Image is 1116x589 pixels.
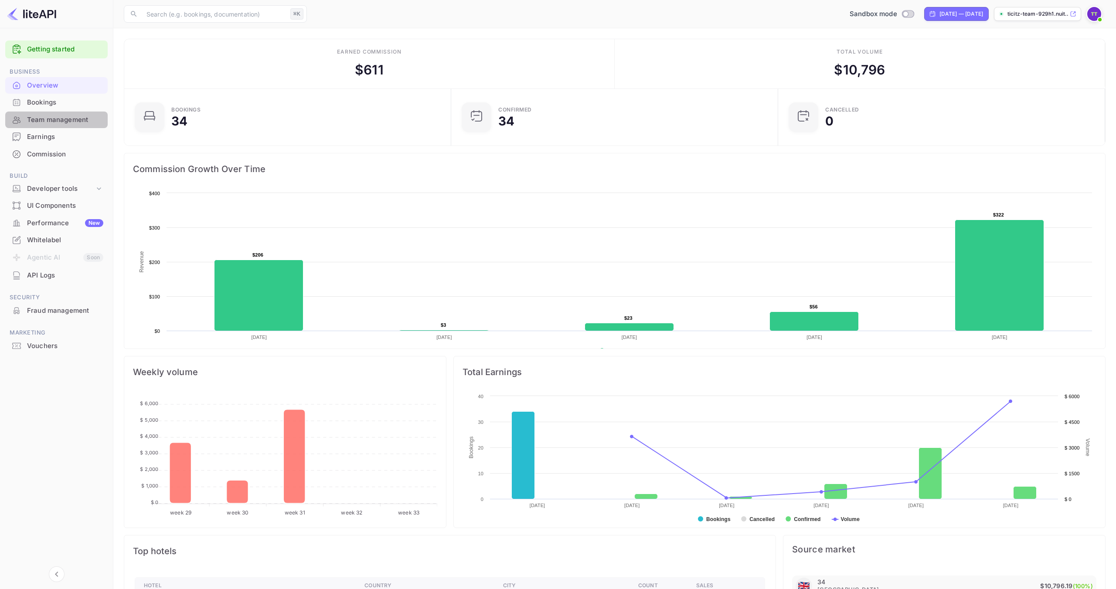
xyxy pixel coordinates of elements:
text: $ 0 [1065,497,1072,502]
a: UI Components [5,197,108,213]
div: Fraud management [5,302,108,319]
text: 30 [478,420,483,425]
text: 0 [481,497,483,502]
tspan: $ 6,000 [140,400,158,406]
text: Cancelled [749,516,775,522]
tspan: $ 1,000 [141,483,158,489]
text: $ 1500 [1065,471,1080,476]
text: Volume [1085,439,1091,457]
div: PerformanceNew [5,215,108,232]
text: [DATE] [436,335,452,340]
div: 0 [825,115,834,127]
div: Vouchers [5,338,108,355]
div: Earnings [27,132,103,142]
tspan: $ 2,000 [140,466,158,472]
text: $322 [993,212,1004,217]
tspan: week 31 [285,509,305,516]
img: LiteAPI logo [7,7,56,21]
a: Commission [5,146,108,162]
a: API Logs [5,267,108,283]
text: 20 [478,445,483,450]
span: Security [5,293,108,302]
div: Whitelabel [27,235,103,245]
a: Team management [5,112,108,128]
div: Bookings [27,98,103,108]
div: Getting started [5,41,108,58]
text: [DATE] [908,503,924,508]
text: Bookings [468,437,474,459]
div: Bookings [5,94,108,111]
text: 40 [478,394,483,399]
div: Bookings [171,107,201,112]
input: Search (e.g. bookings, documentation) [141,5,287,23]
div: Performance [27,218,103,228]
text: 10 [478,471,483,476]
text: $ 6000 [1065,394,1080,399]
text: Revenue [139,251,145,272]
button: Collapse navigation [49,566,65,582]
div: Team management [27,115,103,125]
div: Developer tools [5,181,108,196]
div: Commission [27,149,103,159]
div: Earned commission [337,48,401,56]
a: Vouchers [5,338,108,354]
text: [DATE] [252,335,267,340]
div: Overview [27,81,103,91]
div: Click to change the date range period [924,7,989,21]
text: [DATE] [719,503,735,508]
tspan: week 33 [398,509,419,516]
div: Commission [5,146,108,163]
div: Vouchers [27,341,103,351]
span: Weekly volume [133,365,437,379]
div: 34 [498,115,514,127]
a: Overview [5,77,108,93]
div: Total volume [837,48,883,56]
div: Confirmed [498,107,532,112]
text: $400 [149,191,160,196]
text: $3 [441,322,446,328]
text: $56 [810,304,818,309]
tspan: week 32 [341,509,362,516]
div: API Logs [27,271,103,281]
text: $200 [149,260,160,265]
text: $0 [154,328,160,334]
span: Marketing [5,328,108,338]
span: Total Earnings [463,365,1096,379]
text: Revenue [608,348,630,354]
text: $ 4500 [1065,420,1080,425]
a: Bookings [5,94,108,110]
span: Business [5,67,108,77]
text: [DATE] [622,335,637,340]
text: $206 [252,252,263,257]
text: $23 [624,315,633,321]
div: $ 611 [355,60,384,80]
text: $ 3000 [1065,445,1080,450]
a: PerformanceNew [5,215,108,231]
div: 34 [171,115,187,127]
tspan: $ 4,000 [140,433,158,439]
div: API Logs [5,267,108,284]
div: Developer tools [27,184,95,194]
a: Fraud management [5,302,108,318]
text: [DATE] [624,503,640,508]
text: [DATE] [992,335,1007,340]
tspan: $ 3,000 [140,450,158,456]
text: [DATE] [1003,503,1019,508]
a: Whitelabel [5,232,108,248]
a: Earnings [5,129,108,145]
div: Overview [5,77,108,94]
tspan: $ 5,000 [140,417,158,423]
div: CANCELLED [825,107,859,112]
span: Commission Growth Over Time [133,162,1096,176]
div: Earnings [5,129,108,146]
div: Switch to Production mode [846,9,917,19]
text: Volume [841,516,860,522]
a: Getting started [27,44,103,54]
text: [DATE] [806,335,822,340]
div: New [85,219,103,227]
div: ⌘K [290,8,303,20]
text: $300 [149,225,160,230]
text: [DATE] [813,503,829,508]
span: Source market [792,544,1096,555]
